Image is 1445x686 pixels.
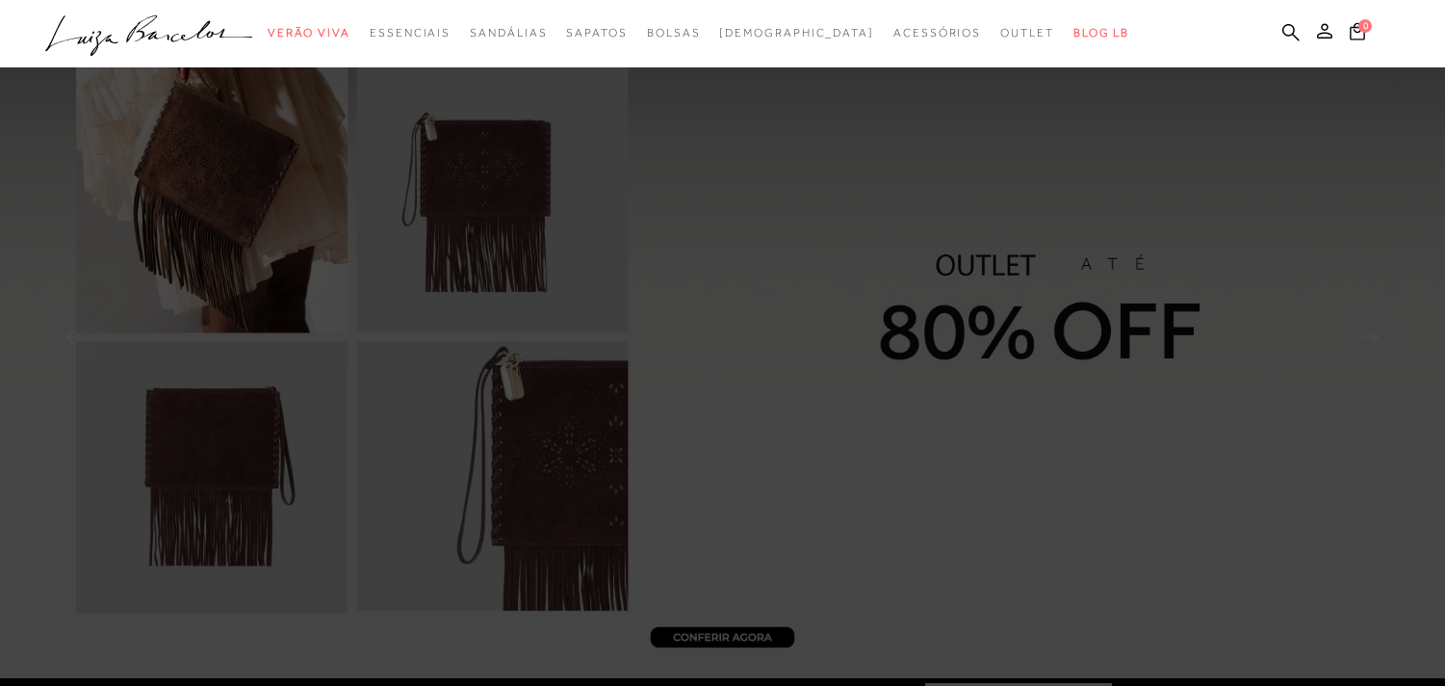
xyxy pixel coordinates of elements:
span: Essenciais [370,26,451,40]
a: BLOG LB [1073,15,1129,51]
a: noSubCategoriesText [719,15,874,51]
span: Sandálias [470,26,547,40]
span: Acessórios [893,26,981,40]
a: categoryNavScreenReaderText [893,15,981,51]
a: categoryNavScreenReaderText [370,15,451,51]
span: Bolsas [647,26,701,40]
a: categoryNavScreenReaderText [647,15,701,51]
span: [DEMOGRAPHIC_DATA] [719,26,874,40]
a: categoryNavScreenReaderText [470,15,547,51]
a: categoryNavScreenReaderText [268,15,350,51]
a: categoryNavScreenReaderText [1000,15,1054,51]
button: 0 [1344,21,1371,47]
span: Outlet [1000,26,1054,40]
span: Verão Viva [268,26,350,40]
span: 0 [1358,19,1372,33]
a: categoryNavScreenReaderText [566,15,627,51]
span: BLOG LB [1073,26,1129,40]
span: Sapatos [566,26,627,40]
